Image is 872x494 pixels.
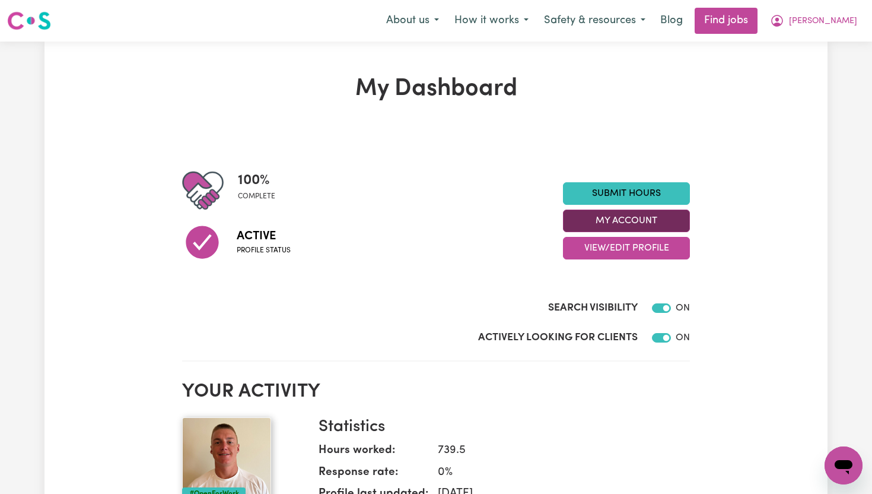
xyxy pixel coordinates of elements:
[182,75,690,103] h1: My Dashboard
[695,8,758,34] a: Find jobs
[238,170,285,211] div: Profile completeness: 100%
[7,10,51,31] img: Careseekers logo
[319,417,680,438] h3: Statistics
[237,227,291,245] span: Active
[789,15,857,28] span: [PERSON_NAME]
[319,442,428,464] dt: Hours worked:
[182,381,690,403] h2: Your activity
[563,210,690,232] button: My Account
[676,303,690,313] span: ON
[378,8,447,33] button: About us
[653,8,690,34] a: Blog
[447,8,536,33] button: How it works
[428,464,680,482] dd: 0 %
[319,464,428,486] dt: Response rate:
[563,182,690,205] a: Submit Hours
[536,8,653,33] button: Safety & resources
[825,446,863,484] iframe: Button to launch messaging window
[238,170,275,191] span: 100 %
[676,333,690,343] span: ON
[762,8,865,33] button: My Account
[7,7,51,34] a: Careseekers logo
[428,442,680,460] dd: 739.5
[237,245,291,256] span: Profile status
[548,300,638,316] label: Search Visibility
[563,237,690,259] button: View/Edit Profile
[478,330,638,346] label: Actively Looking for Clients
[238,191,275,202] span: complete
